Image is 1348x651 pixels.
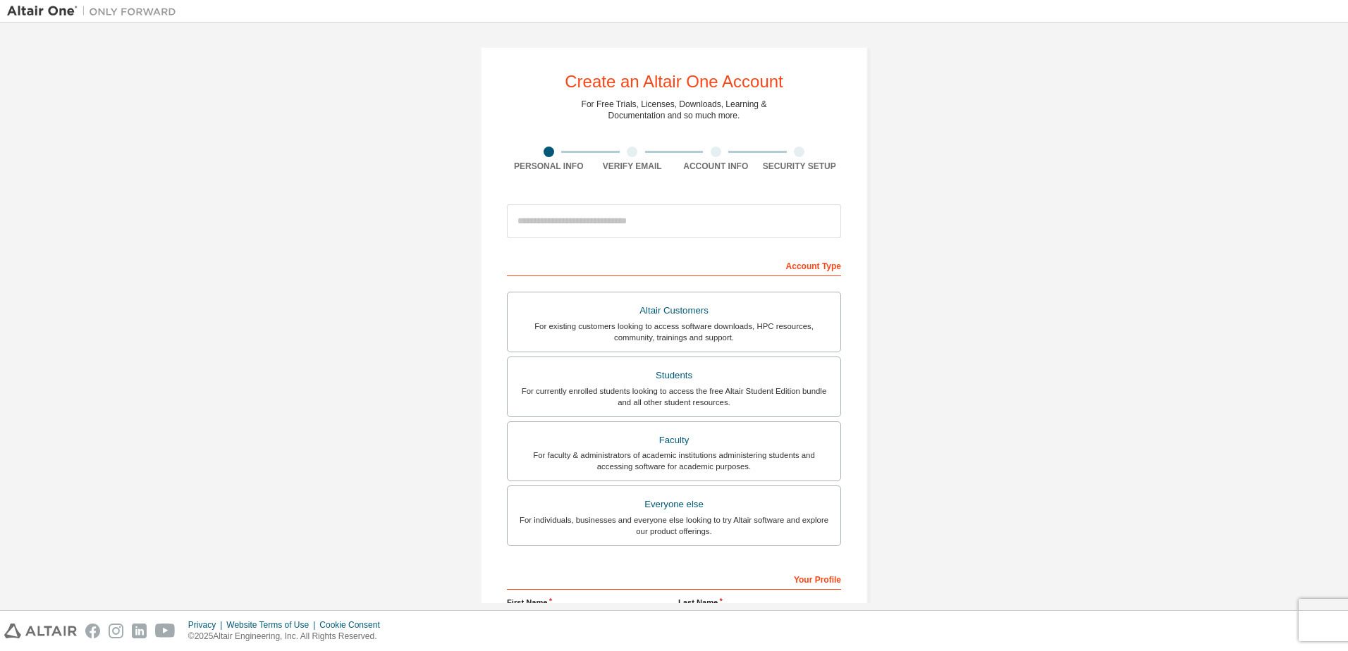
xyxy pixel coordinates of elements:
[582,99,767,121] div: For Free Trials, Licenses, Downloads, Learning & Documentation and so much more.
[188,631,388,643] p: © 2025 Altair Engineering, Inc. All Rights Reserved.
[516,449,832,472] div: For faculty & administrators of academic institutions administering students and accessing softwa...
[132,624,147,638] img: linkedin.svg
[226,619,319,631] div: Website Terms of Use
[591,161,675,172] div: Verify Email
[516,366,832,385] div: Students
[109,624,123,638] img: instagram.svg
[85,624,100,638] img: facebook.svg
[516,430,832,450] div: Faculty
[155,624,176,638] img: youtube.svg
[4,624,77,638] img: altair_logo.svg
[758,161,842,172] div: Security Setup
[319,619,388,631] div: Cookie Consent
[516,301,832,321] div: Altair Customers
[516,385,832,408] div: For currently enrolled students looking to access the free Altair Student Edition bundle and all ...
[678,597,841,608] label: Last Name
[516,514,832,537] div: For individuals, businesses and everyone else looking to try Altair software and explore our prod...
[7,4,183,18] img: Altair One
[507,254,841,276] div: Account Type
[516,321,832,343] div: For existing customers looking to access software downloads, HPC resources, community, trainings ...
[507,597,670,608] label: First Name
[507,161,591,172] div: Personal Info
[507,567,841,590] div: Your Profile
[565,73,783,90] div: Create an Altair One Account
[188,619,226,631] div: Privacy
[674,161,758,172] div: Account Info
[516,495,832,514] div: Everyone else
